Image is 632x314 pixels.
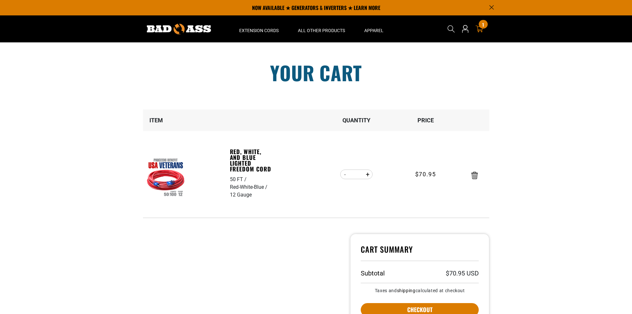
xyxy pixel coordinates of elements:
[355,15,393,42] summary: Apparel
[391,109,460,131] th: Price
[361,244,479,261] h4: Cart Summary
[415,170,436,179] span: $70.95
[361,270,385,276] h3: Subtotal
[230,191,252,199] div: 12 Gauge
[361,288,479,293] small: Taxes and calculated at checkout
[350,169,363,180] input: Quantity for Red, White, and Blue Lighted Freedom Cord
[230,176,248,183] div: 50 FT
[288,15,355,42] summary: All Other Products
[143,109,230,131] th: Item
[471,173,478,178] a: Remove Red, White, and Blue Lighted Freedom Cord - 50 FT / Red-White-Blue / 12 Gauge
[364,28,383,33] span: Apparel
[239,28,279,33] span: Extension Cords
[482,22,484,27] span: 1
[230,15,288,42] summary: Extension Cords
[446,24,456,34] summary: Search
[138,63,494,82] h1: Your cart
[446,270,479,276] p: $70.95 USD
[230,183,269,191] div: Red-White-Blue
[147,24,211,34] img: Bad Ass Extension Cords
[298,28,345,33] span: All Other Products
[322,109,391,131] th: Quantity
[230,149,274,172] a: Red, White, and Blue Lighted Freedom Cord
[397,288,416,293] a: shipping
[146,157,186,197] img: Red, White, and Blue Lighted Freedom Cord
